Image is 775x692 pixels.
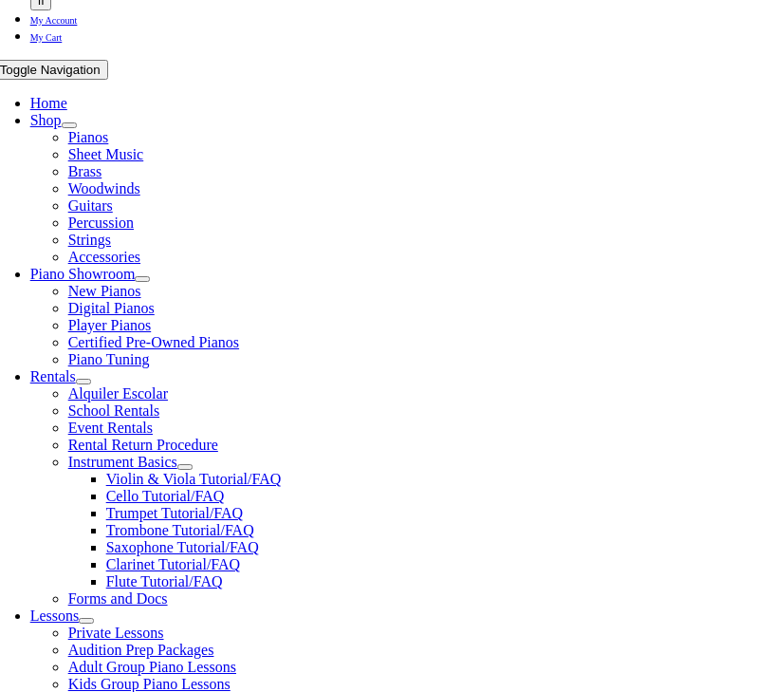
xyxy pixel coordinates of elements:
a: New Pianos [68,283,141,299]
a: Digital Pianos [68,300,155,316]
span: My Cart [30,32,63,43]
button: Open submenu of Rentals [76,379,91,384]
a: Trumpet Tutorial/FAQ [106,505,243,521]
a: Alquiler Escolar [68,385,168,402]
a: Cello Tutorial/FAQ [106,488,225,504]
a: Piano Tuning [68,351,150,367]
a: Private Lessons [68,625,164,641]
a: Trombone Tutorial/FAQ [106,522,254,538]
a: Instrument Basics [68,454,177,470]
a: Shop [30,112,62,128]
a: Audition Prep Packages [68,642,214,658]
a: Rental Return Procedure [68,437,218,453]
a: Player Pianos [68,317,152,333]
button: Open submenu of Piano Showroom [135,276,150,282]
a: Piano Showroom [30,266,136,282]
a: Clarinet Tutorial/FAQ [106,556,241,572]
a: My Account [30,10,78,27]
a: Saxophone Tutorial/FAQ [106,539,259,555]
a: Woodwinds [68,180,140,196]
a: Rentals [30,368,76,384]
button: Open submenu of Shop [62,122,77,128]
a: Percussion [68,215,134,231]
a: Strings [68,232,111,248]
a: Adult Group Piano Lessons [68,659,236,675]
a: Guitars [68,197,113,214]
a: Home [30,95,67,111]
a: Certified Pre-Owned Pianos [68,334,239,350]
span: My Account [30,15,78,26]
a: School Rentals [68,402,159,419]
a: Sheet Music [68,146,144,162]
a: Flute Tutorial/FAQ [106,573,223,589]
a: Brass [68,163,102,179]
a: Event Rentals [68,420,153,436]
a: Accessories [68,249,140,265]
button: Open submenu of Lessons [79,618,94,624]
a: My Cart [30,28,63,44]
a: Violin & Viola Tutorial/FAQ [106,471,282,487]
a: Forms and Docs [68,590,168,607]
a: Lessons [30,608,80,624]
a: Pianos [68,129,109,145]
button: Open submenu of Instrument Basics [177,464,193,470]
a: Kids Group Piano Lessons [68,676,231,692]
